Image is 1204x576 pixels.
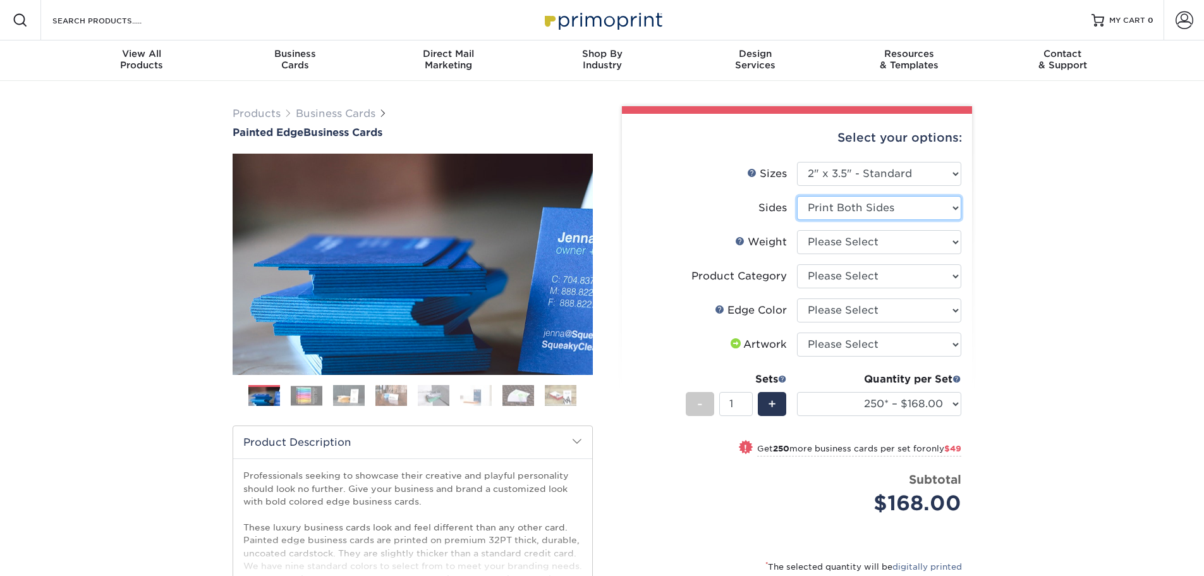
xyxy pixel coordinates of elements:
a: Resources& Templates [832,40,986,81]
div: & Templates [832,48,986,71]
strong: 250 [773,444,789,453]
a: View AllProducts [65,40,219,81]
div: Sides [758,200,787,216]
span: Design [679,48,832,59]
span: ! [744,441,747,455]
a: digitally printed [892,562,962,572]
img: Business Cards 08 [545,384,576,407]
small: Get more business cards per set for [757,444,961,457]
div: Services [679,48,832,71]
span: only [926,444,961,453]
div: Quantity per Set [797,372,961,387]
div: Sizes [747,166,787,181]
h1: Business Cards [233,126,593,138]
span: View All [65,48,219,59]
span: Shop By [525,48,679,59]
a: Contact& Support [986,40,1140,81]
span: $49 [944,444,961,453]
strong: Subtotal [909,472,961,486]
a: Painted EdgeBusiness Cards [233,126,593,138]
div: Industry [525,48,679,71]
div: Sets [686,372,787,387]
img: Business Cards 07 [502,384,534,407]
img: Business Cards 06 [460,384,492,407]
div: Cards [218,48,372,71]
span: - [697,395,703,414]
img: Business Cards 05 [418,384,449,407]
span: Painted Edge [233,126,303,138]
span: 0 [1148,16,1153,25]
a: Products [233,107,281,119]
a: DesignServices [679,40,832,81]
div: Edge Color [715,303,787,318]
span: + [768,395,776,414]
a: Business Cards [296,107,375,119]
div: Products [65,48,219,71]
small: The selected quantity will be [765,562,962,572]
img: Business Cards 01 [248,381,280,412]
img: Painted Edge 01 [233,84,593,444]
span: Business [218,48,372,59]
span: Contact [986,48,1140,59]
img: Business Cards 03 [333,384,365,407]
span: MY CART [1109,15,1145,26]
h2: Product Description [233,426,592,458]
div: & Support [986,48,1140,71]
a: BusinessCards [218,40,372,81]
div: Select your options: [632,114,962,162]
a: Direct MailMarketing [372,40,525,81]
div: Marketing [372,48,525,71]
span: Direct Mail [372,48,525,59]
img: Business Cards 04 [375,384,407,407]
span: Resources [832,48,986,59]
img: Primoprint [539,6,666,34]
a: Shop ByIndustry [525,40,679,81]
div: Weight [735,235,787,250]
div: $168.00 [806,488,961,518]
div: Artwork [728,337,787,352]
div: Product Category [691,269,787,284]
input: SEARCH PRODUCTS..... [51,13,174,28]
img: Business Cards 02 [291,386,322,405]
